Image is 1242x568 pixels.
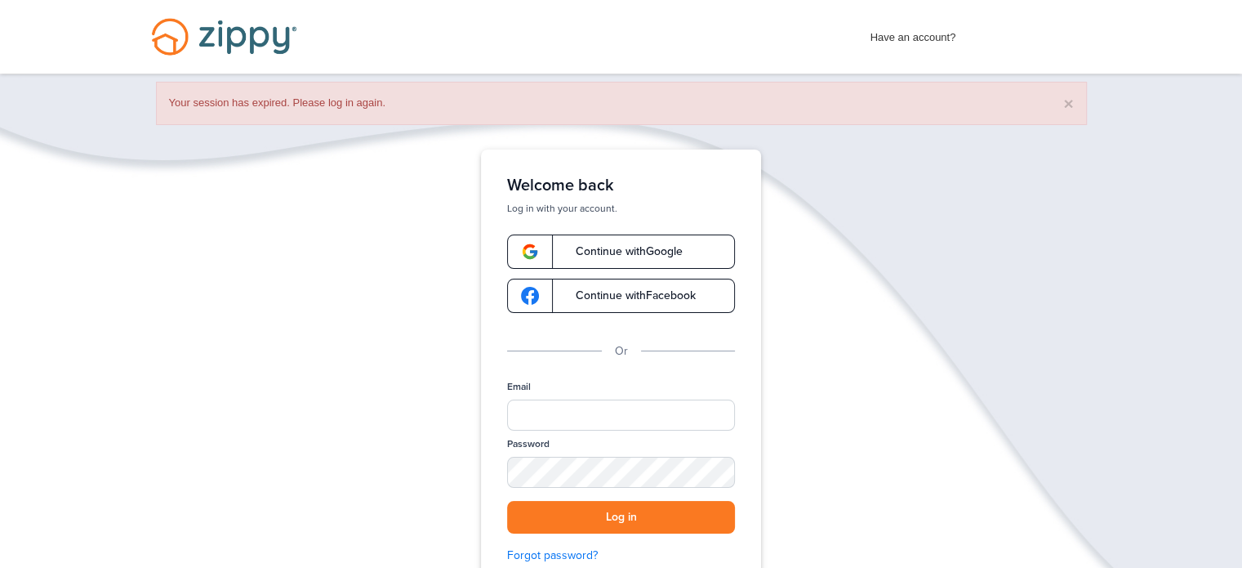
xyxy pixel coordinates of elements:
[507,202,735,215] p: Log in with your account.
[559,290,696,302] span: Continue with Facebook
[507,235,735,269] a: google-logoContinue withGoogle
[507,176,735,195] h1: Welcome back
[507,279,735,313] a: google-logoContinue withFacebook
[559,246,683,257] span: Continue with Google
[507,400,735,431] input: Email
[521,287,539,305] img: google-logo
[507,437,550,451] label: Password
[156,82,1087,125] div: Your session has expired. Please log in again.
[507,501,735,534] button: Log in
[615,342,628,360] p: Or
[507,457,735,488] input: Password
[870,20,956,47] span: Have an account?
[507,547,735,565] a: Forgot password?
[1063,95,1073,112] button: ×
[521,243,539,261] img: google-logo
[507,380,531,394] label: Email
